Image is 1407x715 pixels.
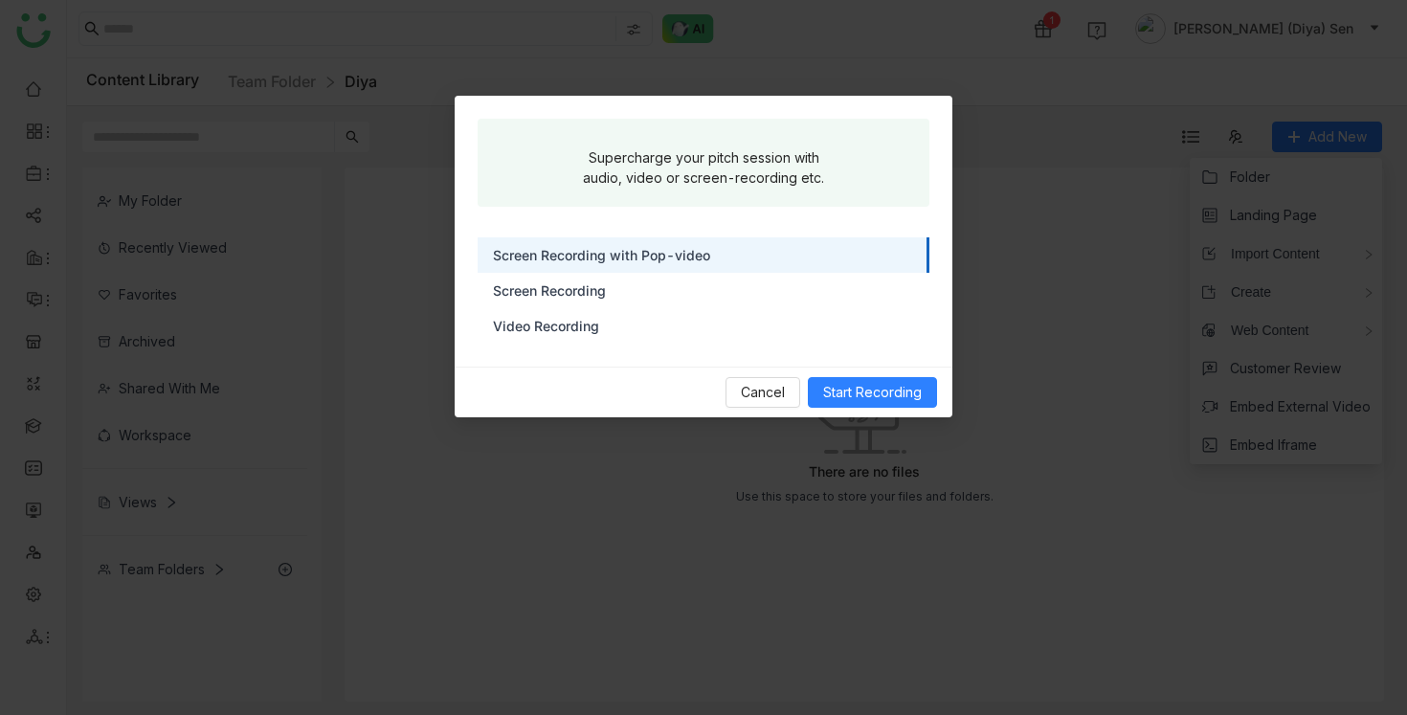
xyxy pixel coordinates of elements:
[583,147,824,188] div: Supercharge your pitch session with audio, video or screen-recording etc.
[493,245,710,265] div: Screen Recording with Pop-video
[493,316,599,336] div: Video Recording
[493,280,606,301] div: Screen Recording
[726,377,800,408] button: Cancel
[808,377,937,408] button: Start Recording
[741,382,785,403] span: Cancel
[823,382,922,403] span: Start Recording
